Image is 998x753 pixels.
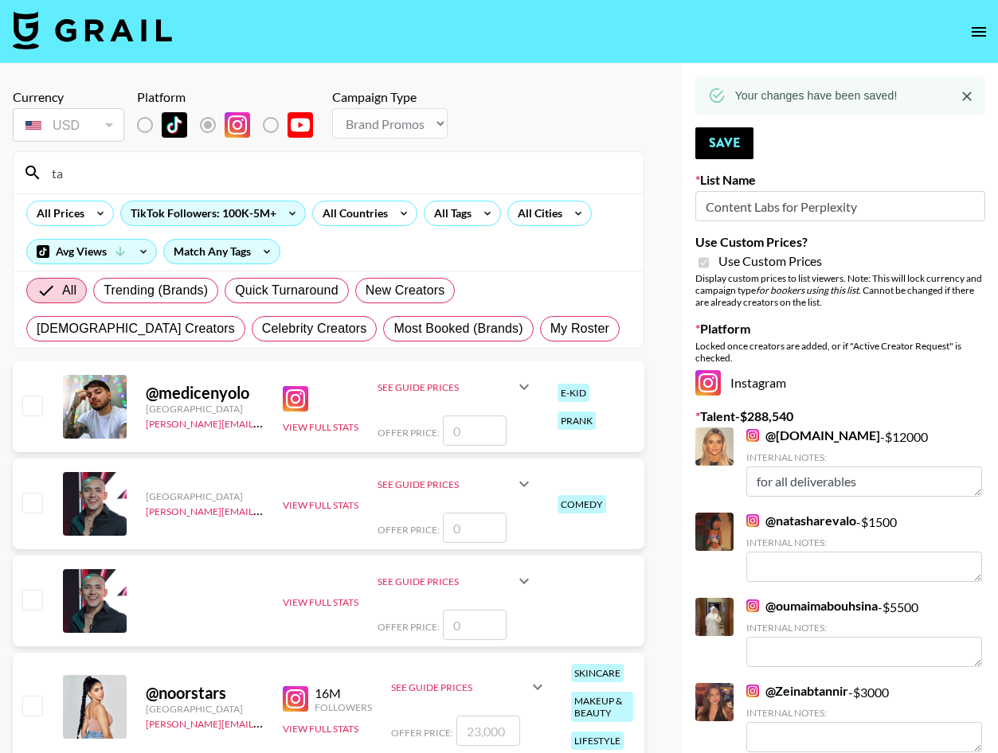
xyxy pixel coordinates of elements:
[746,536,982,548] div: Internal Notes:
[378,621,440,633] span: Offer Price:
[746,683,848,699] a: @Zeinabtannir
[746,599,759,612] img: Instagram
[695,272,985,308] div: Display custom prices to list viewers. Note: This will lock currency and campaign type . Cannot b...
[558,384,589,402] div: e-kid
[963,16,995,48] button: open drawer
[695,127,753,159] button: Save
[756,284,859,296] em: for bookers using this list
[283,421,358,433] button: View Full Stats
[146,703,264,715] div: [GEOGRAPHIC_DATA]
[137,108,326,142] div: List locked to Instagram.
[378,524,440,536] span: Offer Price:
[378,381,515,393] div: See Guide Prices
[391,668,547,706] div: See Guide Prices
[378,562,534,600] div: See Guide Prices
[695,408,985,424] label: Talent - $ 288,540
[27,240,156,263] div: Avg Views
[104,281,208,300] span: Trending (Brands)
[378,368,534,406] div: See Guide Prices
[443,416,507,446] input: 0
[313,201,391,225] div: All Countries
[456,716,520,746] input: 23,000
[955,84,979,108] button: Close
[146,715,382,730] a: [PERSON_NAME][EMAIL_ADDRESS][DOMAIN_NAME]
[571,692,633,722] div: makeup & beauty
[27,201,88,225] div: All Prices
[746,513,982,582] div: - $ 1500
[746,622,982,634] div: Internal Notes:
[62,281,76,300] span: All
[13,105,124,145] div: Currency is locked to USD
[393,319,522,338] span: Most Booked (Brands)
[121,201,305,225] div: TikTok Followers: 100K-5M+
[695,321,985,337] label: Platform
[283,686,308,712] img: Instagram
[146,502,382,517] a: [PERSON_NAME][EMAIL_ADDRESS][DOMAIN_NAME]
[746,451,982,463] div: Internal Notes:
[378,478,515,490] div: See Guide Prices
[378,427,440,439] span: Offer Price:
[37,319,235,338] span: [DEMOGRAPHIC_DATA] Creators
[262,319,367,338] span: Celebrity Creators
[746,707,982,719] div: Internal Notes:
[146,490,264,502] div: [GEOGRAPHIC_DATA]
[425,201,475,225] div: All Tags
[225,112,250,138] img: Instagram
[288,112,313,138] img: YouTube
[162,112,187,138] img: TikTok
[695,234,985,250] label: Use Custom Prices?
[571,732,624,750] div: lifestyle
[332,89,448,105] div: Campaign Type
[746,466,982,497] textarea: for all deliverables
[558,412,596,430] div: prank
[391,681,528,693] div: See Guide Prices
[378,465,534,503] div: See Guide Prices
[695,340,985,364] div: Locked once creators are added, or if "Active Creator Request" is checked.
[13,89,124,105] div: Currency
[550,319,609,338] span: My Roster
[378,575,515,587] div: See Guide Prices
[746,513,856,529] a: @natasharevalo
[695,370,985,396] div: Instagram
[16,111,121,139] div: USD
[746,429,759,442] img: Instagram
[235,281,339,300] span: Quick Turnaround
[558,495,606,513] div: comedy
[315,701,372,713] div: Followers
[746,514,759,527] img: Instagram
[443,513,507,543] input: 0
[146,383,264,403] div: @ medicenyolo
[137,89,326,105] div: Platform
[746,427,982,497] div: - $ 12000
[283,723,358,735] button: View Full Stats
[146,403,264,415] div: [GEOGRAPHIC_DATA]
[146,415,382,430] a: [PERSON_NAME][EMAIL_ADDRESS][DOMAIN_NAME]
[315,685,372,701] div: 16M
[735,81,898,110] div: Your changes have been saved!
[695,370,721,396] img: Instagram
[391,727,453,739] span: Offer Price:
[746,598,878,614] a: @oumaimabouhsina
[746,683,982,752] div: - $ 3000
[146,683,264,703] div: @ noorstars
[366,281,445,300] span: New Creators
[283,499,358,511] button: View Full Stats
[746,427,880,443] a: @[DOMAIN_NAME]
[42,160,634,185] input: Search by User Name
[571,664,624,682] div: skincare
[283,596,358,608] button: View Full Stats
[283,386,308,412] img: Instagram
[746,685,759,697] img: Instagram
[164,240,280,263] div: Match Any Tags
[695,172,985,188] label: List Name
[508,201,566,225] div: All Cities
[718,253,822,269] span: Use Custom Prices
[746,598,982,667] div: - $ 5500
[443,610,507,640] input: 0
[13,11,172,49] img: Grail Talent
